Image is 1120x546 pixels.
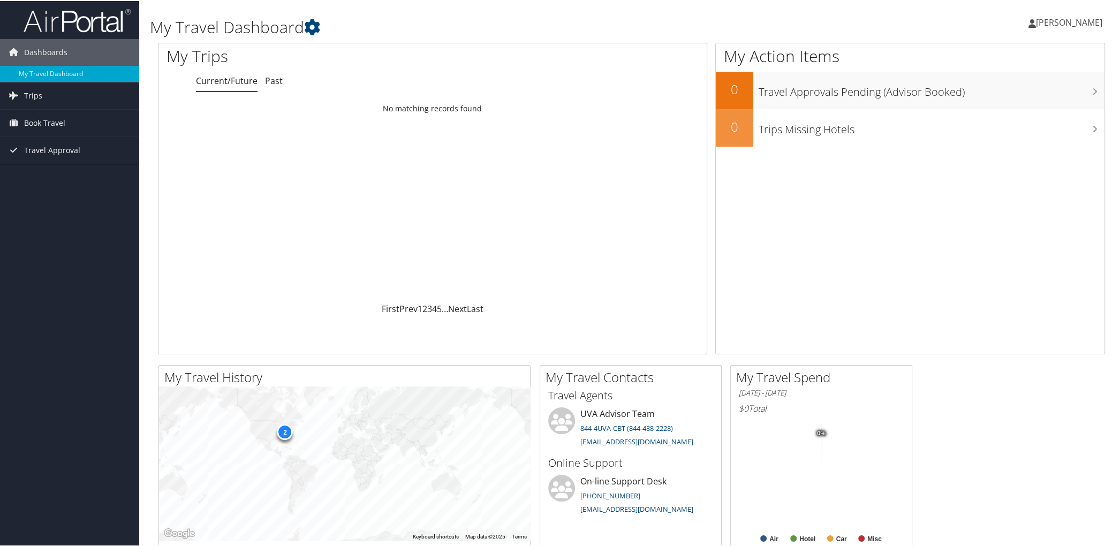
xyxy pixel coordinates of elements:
h3: Online Support [548,454,713,469]
text: Misc [867,534,882,542]
span: Book Travel [24,109,65,135]
span: [PERSON_NAME] [1036,16,1102,27]
text: Car [836,534,847,542]
h3: Travel Approvals Pending (Advisor Booked) [759,78,1104,98]
a: Prev [399,302,418,314]
h2: My Travel History [164,367,530,385]
a: 844-4UVA-CBT (844-488-2228) [580,422,673,432]
a: [EMAIL_ADDRESS][DOMAIN_NAME] [580,503,693,513]
h2: 0 [716,117,753,135]
h1: My Action Items [716,44,1104,66]
text: Air [769,534,778,542]
span: … [442,302,448,314]
span: Travel Approval [24,136,80,163]
span: Dashboards [24,38,67,65]
h2: My Travel Contacts [546,367,721,385]
h1: My Trips [167,44,470,66]
text: Hotel [799,534,815,542]
tspan: 0% [817,429,826,436]
a: 0Trips Missing Hotels [716,108,1104,146]
a: [PERSON_NAME] [1028,5,1113,37]
a: Terms (opens in new tab) [512,533,527,539]
a: 2 [422,302,427,314]
h1: My Travel Dashboard [150,15,792,37]
a: 1 [418,302,422,314]
h6: [DATE] - [DATE] [739,387,904,397]
a: [PHONE_NUMBER] [580,490,640,499]
button: Keyboard shortcuts [413,532,459,540]
a: 4 [432,302,437,314]
h3: Travel Agents [548,387,713,402]
h2: My Travel Spend [736,367,912,385]
img: airportal-logo.png [24,7,131,32]
a: Past [265,74,283,86]
a: Last [467,302,483,314]
span: Map data ©2025 [465,533,505,539]
li: On-line Support Desk [543,474,718,518]
a: Current/Future [196,74,258,86]
a: 0Travel Approvals Pending (Advisor Booked) [716,71,1104,108]
a: Open this area in Google Maps (opens a new window) [162,526,197,540]
a: Next [448,302,467,314]
h2: 0 [716,79,753,97]
span: Trips [24,81,42,108]
li: UVA Advisor Team [543,406,718,450]
span: $0 [739,401,748,413]
h3: Trips Missing Hotels [759,116,1104,136]
a: 5 [437,302,442,314]
div: 2 [277,423,293,439]
a: First [382,302,399,314]
td: No matching records found [158,98,707,117]
a: 3 [427,302,432,314]
a: [EMAIL_ADDRESS][DOMAIN_NAME] [580,436,693,445]
h6: Total [739,401,904,413]
img: Google [162,526,197,540]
